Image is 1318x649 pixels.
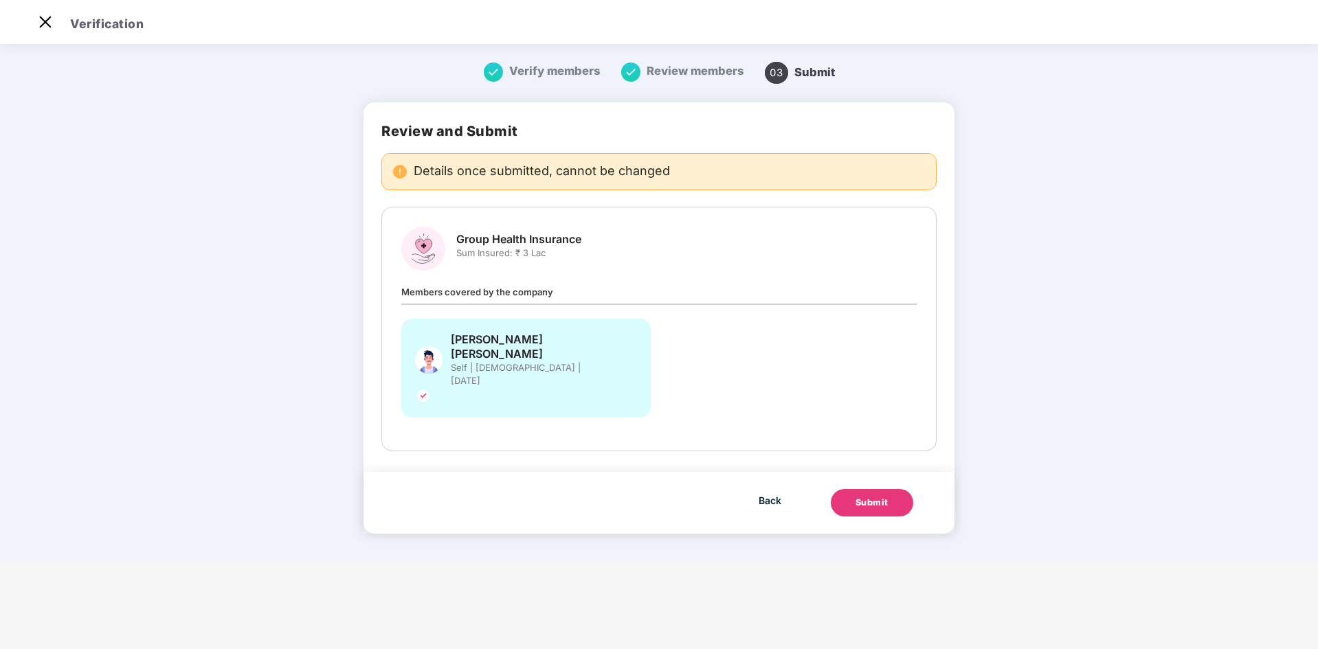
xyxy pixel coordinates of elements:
[401,286,553,297] span: Members covered by the company
[451,332,621,361] span: [PERSON_NAME] [PERSON_NAME]
[794,65,835,79] span: Submit
[451,361,602,387] span: Self | [DEMOGRAPHIC_DATA] | [DATE]
[415,332,443,387] img: svg+xml;base64,PHN2ZyBpZD0iU3BvdXNlX01hbGUiIHhtbG5zPSJodHRwOi8vd3d3LnczLm9yZy8yMDAwL3N2ZyIgeG1sbn...
[456,247,581,260] span: Sum Insured: ₹ 3 Lac
[415,387,432,404] img: svg+xml;base64,PHN2ZyBpZD0iVGljay0yNHgyNCIgeG1sbnM9Imh0dHA6Ly93d3cudzMub3JnLzIwMDAvc3ZnIiB3aWR0aD...
[393,165,407,179] img: svg+xml;base64,PHN2ZyBpZD0iRGFuZ2VyX2FsZXJ0IiBkYXRhLW5hbWU9IkRhbmdlciBhbGVydCIgeG1sbnM9Imh0dHA6Ly...
[748,489,792,511] button: Back
[456,232,581,247] span: Group Health Insurance
[484,62,503,82] img: svg+xml;base64,PHN2ZyB4bWxucz0iaHR0cDovL3d3dy53My5vcmcvMjAwMC9zdmciIHdpZHRoPSIxNiIgaGVpZ2h0PSIxNi...
[831,489,913,516] button: Submit
[765,62,788,84] span: 03
[401,227,445,271] img: svg+xml;base64,PHN2ZyBpZD0iR3JvdXBfSGVhbHRoX0luc3VyYW5jZSIgZGF0YS1uYW1lPSJHcm91cCBIZWFsdGggSW5zdX...
[856,496,889,510] div: Submit
[381,123,937,139] h2: Review and Submit
[759,492,781,509] span: Back
[414,165,670,179] span: Details once submitted, cannot be changed
[621,62,640,82] img: svg+xml;base64,PHN2ZyB4bWxucz0iaHR0cDovL3d3dy53My5vcmcvMjAwMC9zdmciIHdpZHRoPSIxNiIgaGVpZ2h0PSIxNi...
[509,64,601,78] span: Verify members
[647,64,744,78] span: Review members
